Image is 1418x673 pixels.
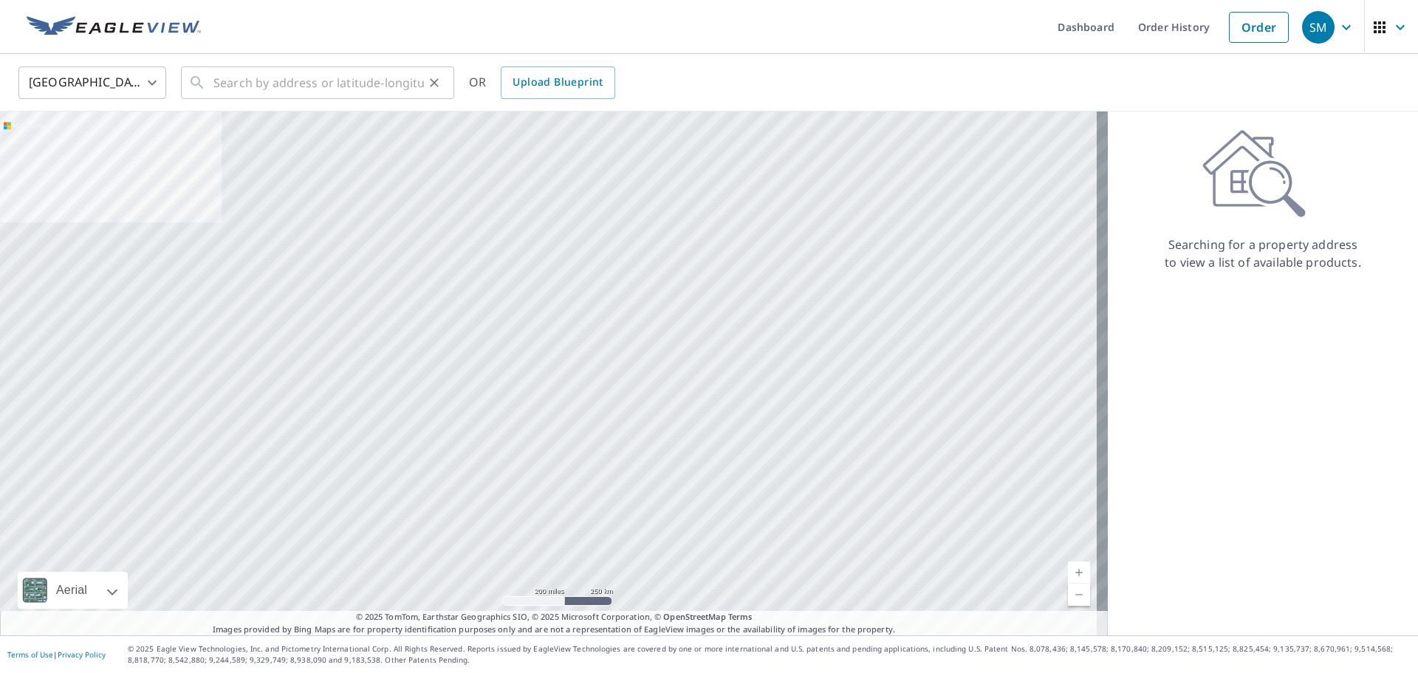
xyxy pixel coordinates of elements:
p: © 2025 Eagle View Technologies, Inc. and Pictometry International Corp. All Rights Reserved. Repo... [128,643,1411,666]
span: Upload Blueprint [513,73,603,92]
a: Terms [728,611,753,622]
button: Clear [424,72,445,93]
a: Current Level 5, Zoom Out [1068,584,1090,606]
a: Upload Blueprint [501,66,614,99]
input: Search by address or latitude-longitude [213,62,424,103]
div: OR [469,66,615,99]
p: Searching for a property address to view a list of available products. [1164,236,1362,271]
a: Order [1229,12,1289,43]
div: [GEOGRAPHIC_DATA] [18,62,166,103]
a: Current Level 5, Zoom In [1068,561,1090,584]
a: OpenStreetMap [663,611,725,622]
a: Terms of Use [7,649,53,660]
a: Privacy Policy [58,649,106,660]
div: SM [1302,11,1335,44]
span: © 2025 TomTom, Earthstar Geographics SIO, © 2025 Microsoft Corporation, © [356,611,753,624]
div: Aerial [18,572,128,609]
img: EV Logo [27,16,201,38]
p: | [7,650,106,659]
div: Aerial [52,572,92,609]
